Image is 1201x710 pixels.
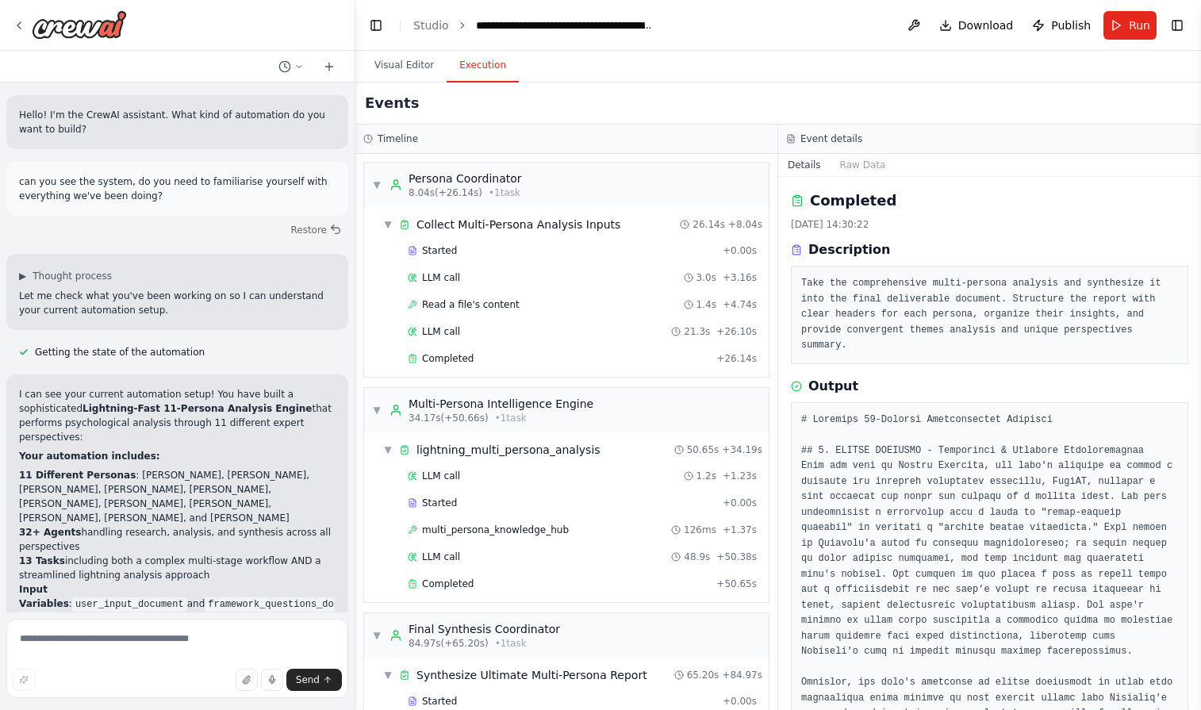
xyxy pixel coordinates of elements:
[422,497,457,509] span: Started
[422,578,474,590] span: Completed
[1103,11,1157,40] button: Run
[19,525,336,554] li: handling research, analysis, and synthesis across all perspectives
[831,154,896,176] button: Raw Data
[413,19,449,32] a: Studio
[933,11,1020,40] button: Download
[13,669,35,691] button: Improve this prompt
[19,555,65,566] strong: 13 Tasks
[723,524,757,536] span: + 1.37s
[447,49,519,83] button: Execution
[284,219,348,241] button: Restore
[383,443,393,456] span: ▼
[19,289,336,317] p: Let me check what you've been working on so I can understand your current automation setup.
[791,218,1188,231] div: [DATE] 14:30:22
[684,524,716,536] span: 126ms
[684,551,710,563] span: 48.9s
[801,276,1178,354] pre: Take the comprehensive multi-persona analysis and synthesize it into the final deliverable docume...
[296,674,320,686] span: Send
[716,325,757,338] span: + 26.10s
[422,695,457,708] span: Started
[958,17,1014,33] span: Download
[422,298,520,311] span: Read a file's content
[728,218,762,231] span: + 8.04s
[409,171,522,186] div: Persona Coordinator
[716,352,757,365] span: + 26.14s
[409,637,489,650] span: 84.97s (+65.20s)
[489,186,520,199] span: • 1 task
[365,92,419,114] h2: Events
[317,57,342,76] button: Start a new chat
[236,669,258,691] button: Upload files
[378,132,418,145] h3: Timeline
[696,298,716,311] span: 1.4s
[723,298,757,311] span: + 4.74s
[383,669,393,681] span: ▼
[495,637,527,650] span: • 1 task
[19,270,26,282] span: ▶
[19,470,136,481] strong: 11 Different Personas
[422,244,457,257] span: Started
[422,271,460,284] span: LLM call
[1026,11,1097,40] button: Publish
[33,270,112,282] span: Thought process
[808,377,858,396] h3: Output
[416,442,600,458] span: lightning_multi_persona_analysis
[716,551,757,563] span: + 50.38s
[32,10,127,39] img: Logo
[723,695,757,708] span: + 0.00s
[261,669,283,691] button: Click to speak your automation idea
[19,527,81,538] strong: 32+ Agents
[696,470,716,482] span: 1.2s
[19,270,112,282] button: ▶Thought process
[409,396,593,412] div: Multi-Persona Intelligence Engine
[687,669,719,681] span: 65.20s
[422,551,460,563] span: LLM call
[722,443,762,456] span: + 34.19s
[19,597,334,626] code: framework_questions_document
[716,578,757,590] span: + 50.65s
[422,325,460,338] span: LLM call
[1129,17,1150,33] span: Run
[372,629,382,642] span: ▼
[1166,14,1188,36] button: Show right sidebar
[723,244,757,257] span: + 0.00s
[82,403,312,414] strong: Lightning-Fast 11-Persona Analysis Engine
[800,132,862,145] h3: Event details
[19,584,69,609] strong: Input Variables
[19,468,336,525] li: : [PERSON_NAME], [PERSON_NAME], [PERSON_NAME], [PERSON_NAME], [PERSON_NAME], [PERSON_NAME], [PERS...
[409,186,482,199] span: 8.04s (+26.14s)
[372,178,382,191] span: ▼
[723,271,757,284] span: + 3.16s
[19,108,336,136] p: Hello! I'm the CrewAI assistant. What kind of automation do you want to build?
[778,154,831,176] button: Details
[19,554,336,582] li: including both a complex multi-stage workflow AND a streamlined lightning analysis approach
[272,57,310,76] button: Switch to previous chat
[19,175,336,203] p: can you see the system, do you need to familiarise yourself with everything we've been doing?
[810,190,896,212] h2: Completed
[808,240,890,259] h3: Description
[365,14,387,36] button: Hide left sidebar
[696,271,716,284] span: 3.0s
[362,49,447,83] button: Visual Editor
[723,470,757,482] span: + 1.23s
[19,451,160,462] strong: Your automation includes:
[416,217,620,232] span: Collect Multi-Persona Analysis Inputs
[286,669,342,691] button: Send
[72,597,187,612] code: user_input_document
[422,524,569,536] span: multi_persona_knowledge_hub
[422,352,474,365] span: Completed
[409,621,560,637] div: Final Synthesis Coordinator
[35,346,205,359] span: Getting the state of the automation
[413,17,654,33] nav: breadcrumb
[687,443,719,456] span: 50.65s
[422,470,460,482] span: LLM call
[409,412,489,424] span: 34.17s (+50.66s)
[19,387,336,444] p: I can see your current automation setup! You have built a sophisticated that performs psychologic...
[416,667,647,683] span: Synthesize Ultimate Multi-Persona Report
[372,404,382,416] span: ▼
[684,325,710,338] span: 21.3s
[722,669,762,681] span: + 84.97s
[723,497,757,509] span: + 0.00s
[1051,17,1091,33] span: Publish
[19,582,336,625] li: : and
